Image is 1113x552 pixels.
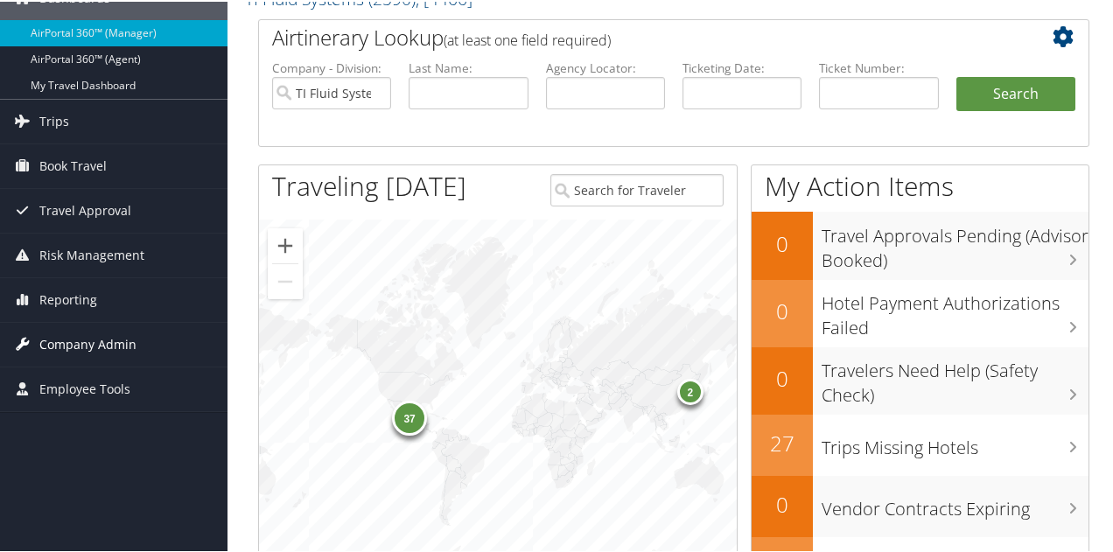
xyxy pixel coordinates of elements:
[272,21,1006,51] h2: Airtinerary Lookup
[39,143,107,186] span: Book Travel
[956,75,1075,110] button: Search
[752,166,1088,203] h1: My Action Items
[752,278,1088,346] a: 0Hotel Payment Authorizations Failed
[39,276,97,320] span: Reporting
[39,187,131,231] span: Travel Approval
[39,98,69,142] span: Trips
[752,362,813,392] h2: 0
[39,366,130,409] span: Employee Tools
[682,58,801,75] label: Ticketing Date:
[272,58,391,75] label: Company - Division:
[752,474,1088,535] a: 0Vendor Contracts Expiring
[752,488,813,518] h2: 0
[677,377,703,403] div: 2
[752,227,813,257] h2: 0
[546,58,665,75] label: Agency Locator:
[39,232,144,276] span: Risk Management
[550,172,723,205] input: Search for Traveler
[392,398,427,433] div: 37
[444,29,611,48] span: (at least one field required)
[752,427,813,457] h2: 27
[822,213,1088,271] h3: Travel Approvals Pending (Advisor Booked)
[822,425,1088,458] h3: Trips Missing Hotels
[752,413,1088,474] a: 27Trips Missing Hotels
[819,58,938,75] label: Ticket Number:
[822,281,1088,339] h3: Hotel Payment Authorizations Failed
[822,486,1088,520] h3: Vendor Contracts Expiring
[822,348,1088,406] h3: Travelers Need Help (Safety Check)
[752,210,1088,277] a: 0Travel Approvals Pending (Advisor Booked)
[272,166,466,203] h1: Traveling [DATE]
[409,58,528,75] label: Last Name:
[752,295,813,325] h2: 0
[268,227,303,262] button: Zoom in
[39,321,136,365] span: Company Admin
[268,262,303,297] button: Zoom out
[752,346,1088,413] a: 0Travelers Need Help (Safety Check)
